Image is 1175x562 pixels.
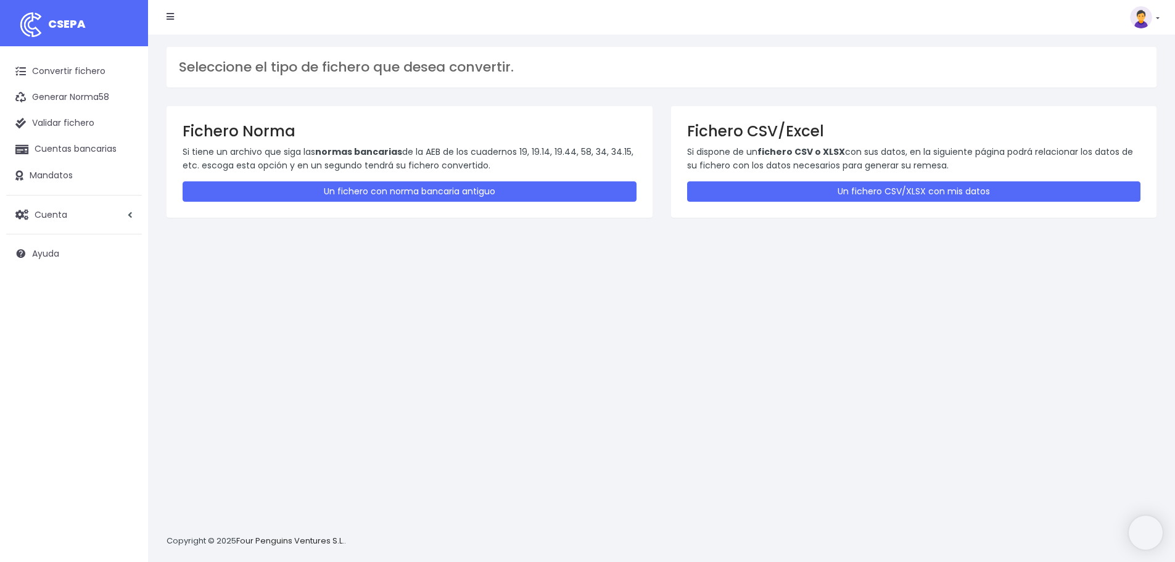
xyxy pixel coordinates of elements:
[1130,6,1152,28] img: profile
[6,136,142,162] a: Cuentas bancarias
[35,208,67,220] span: Cuenta
[15,9,46,40] img: logo
[687,181,1141,202] a: Un fichero CSV/XLSX con mis datos
[179,59,1144,75] h3: Seleccione el tipo de fichero que desea convertir.
[687,122,1141,140] h3: Fichero CSV/Excel
[6,59,142,85] a: Convertir fichero
[315,146,402,158] strong: normas bancarias
[32,247,59,260] span: Ayuda
[167,535,346,548] p: Copyright © 2025 .
[757,146,845,158] strong: fichero CSV o XLSX
[687,145,1141,173] p: Si dispone de un con sus datos, en la siguiente página podrá relacionar los datos de su fichero c...
[183,122,637,140] h3: Fichero Norma
[6,202,142,228] a: Cuenta
[6,163,142,189] a: Mandatos
[183,145,637,173] p: Si tiene un archivo que siga las de la AEB de los cuadernos 19, 19.14, 19.44, 58, 34, 34.15, etc....
[183,181,637,202] a: Un fichero con norma bancaria antiguo
[6,85,142,110] a: Generar Norma58
[48,16,86,31] span: CSEPA
[6,110,142,136] a: Validar fichero
[236,535,344,547] a: Four Penguins Ventures S.L.
[6,241,142,267] a: Ayuda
